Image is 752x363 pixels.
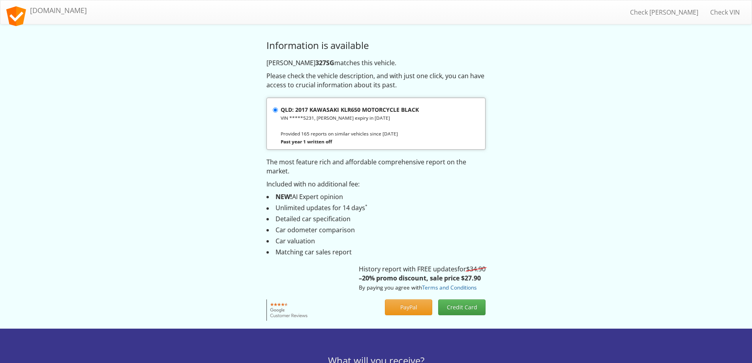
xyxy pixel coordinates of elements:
[0,0,93,20] a: [DOMAIN_NAME]
[273,107,278,113] input: QLD: 2017 KAWASAKI KLR650 MOTORCYCLE BLACK VIN *****5231, [PERSON_NAME] expiry in [DATE] Provided...
[359,265,486,292] p: History report with FREE updates
[266,158,486,176] p: The most feature rich and affordable comprehensive report on the market.
[458,265,486,273] span: for
[466,265,486,273] s: $34.90
[266,192,486,201] li: AI Expert opinion
[385,299,432,315] button: PayPal
[422,284,476,291] a: Terms and Conditions
[359,284,476,291] small: By paying you agree with
[624,2,704,22] a: Check [PERSON_NAME]
[266,58,486,68] p: [PERSON_NAME] matches this vehicle.
[6,6,26,26] img: logo.svg
[266,214,486,224] li: Detailed car specification
[266,237,486,246] li: Car valuation
[281,115,390,121] small: VIN *****5231, [PERSON_NAME] expiry in [DATE]
[704,2,746,22] a: Check VIN
[281,130,398,137] small: Provided 165 reports on similar vehicles since [DATE]
[359,274,481,282] strong: –20% promo discount, sale price $27.90
[281,138,332,145] strong: Past year 1 written off
[281,106,419,113] strong: QLD: 2017 KAWASAKI KLR650 MOTORCYCLE BLACK
[276,192,292,201] strong: NEW!
[438,299,486,315] button: Credit Card
[266,40,486,51] h3: Information is available
[266,203,486,213] li: Unlimited updates for 14 days
[266,71,486,90] p: Please check the vehicle description, and with just one click, you can have access to crucial inf...
[266,226,486,235] li: Car odometer comparison
[266,248,486,257] li: Matching car sales report
[315,58,334,67] strong: 327SG
[266,180,486,189] p: Included with no additional fee:
[266,299,312,321] img: Google customer reviews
